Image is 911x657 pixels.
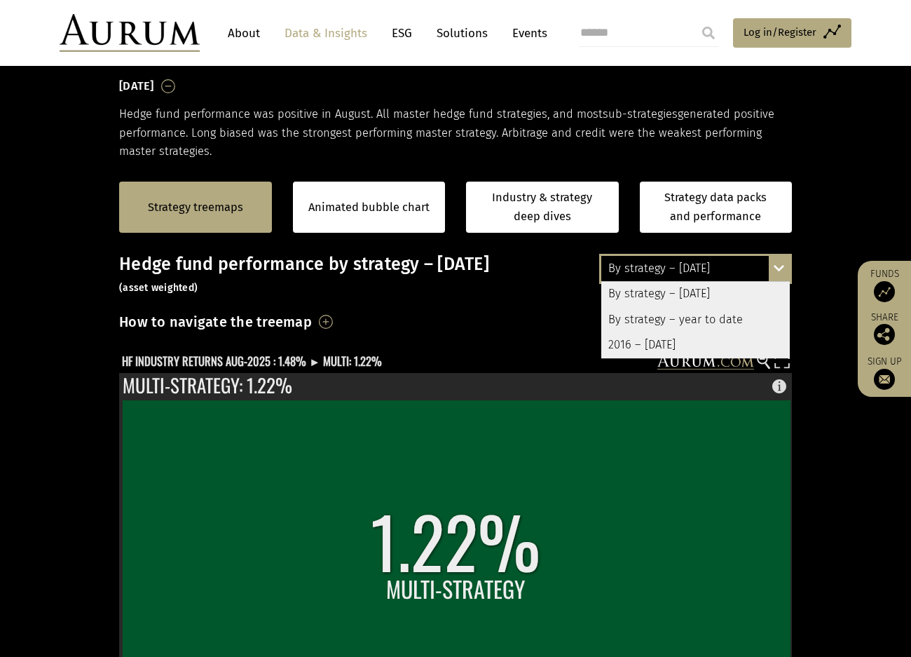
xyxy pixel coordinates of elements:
[119,254,792,296] h3: Hedge fund performance by strategy – [DATE]
[430,20,495,46] a: Solutions
[119,310,312,334] h3: How to navigate the treemap
[865,268,904,302] a: Funds
[865,313,904,345] div: Share
[694,19,722,47] input: Submit
[466,182,619,233] a: Industry & strategy deep dives
[119,282,198,294] small: (asset weighted)
[278,20,374,46] a: Data & Insights
[601,307,790,332] div: By strategy – year to date
[603,107,678,121] span: sub-strategies
[60,14,200,52] img: Aurum
[640,182,793,233] a: Strategy data packs and performance
[874,281,895,302] img: Access Funds
[385,20,419,46] a: ESG
[733,18,851,48] a: Log in/Register
[601,256,790,281] div: By strategy – [DATE]
[744,24,816,41] span: Log in/Register
[505,20,547,46] a: Events
[221,20,267,46] a: About
[865,355,904,390] a: Sign up
[601,332,790,358] div: 2016 – [DATE]
[148,198,243,217] a: Strategy treemaps
[308,198,430,217] a: Animated bubble chart
[874,324,895,345] img: Share this post
[119,105,792,161] p: Hedge fund performance was positive in August. All master hedge fund strategies, and most generat...
[874,369,895,390] img: Sign up to our newsletter
[601,282,790,307] div: By strategy – [DATE]
[119,76,154,97] h3: [DATE]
